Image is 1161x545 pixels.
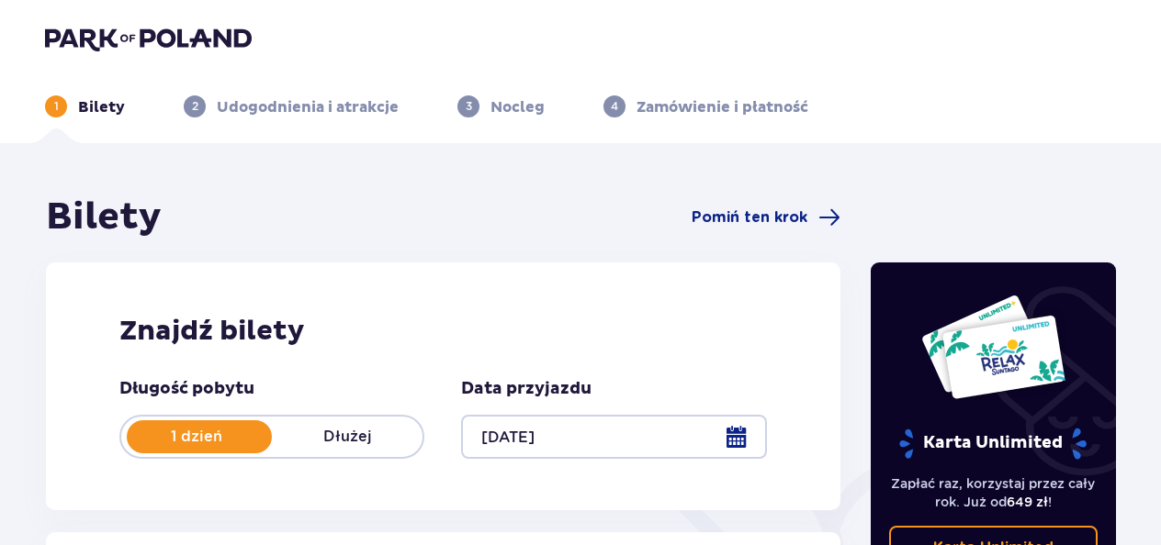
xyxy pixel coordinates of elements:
p: 1 [54,98,59,115]
h2: Znajdź bilety [119,314,767,349]
p: Bilety [78,97,125,117]
p: Karta Unlimited [897,428,1088,460]
p: Długość pobytu [119,378,254,400]
img: Park of Poland logo [45,26,252,51]
p: Udogodnienia i atrakcje [217,97,399,117]
span: Pomiń ten krok [692,207,807,228]
div: 3Nocleg [457,95,545,117]
p: 2 [192,98,198,115]
span: 649 zł [1007,495,1048,509]
p: Dłużej [272,427,423,447]
div: 4Zamówienie i płatność [603,95,808,117]
div: 1Bilety [45,95,125,117]
p: Data przyjazdu [461,378,592,400]
p: 3 [466,98,472,115]
p: 1 dzień [121,427,272,447]
p: Zamówienie i płatność [637,97,808,117]
div: 2Udogodnienia i atrakcje [184,95,399,117]
a: Pomiń ten krok [692,206,840,228]
p: 4 [611,98,618,115]
img: Dwie karty całoroczne do Suntago z napisem 'UNLIMITED RELAX', na białym tle z tropikalnymi liśćmi... [920,294,1066,400]
h1: Bilety [46,195,162,240]
p: Zapłać raz, korzystaj przez cały rok. Już od ! [889,474,1099,511]
p: Nocleg [490,97,545,117]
